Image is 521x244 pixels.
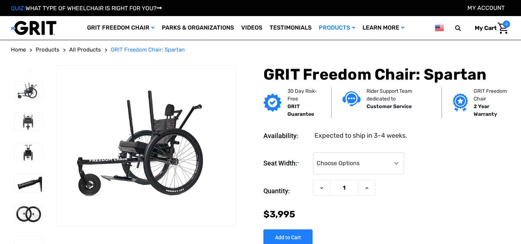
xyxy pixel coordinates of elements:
[469,20,510,36] a: Cart with 0 items
[475,24,497,31] span: My Cart
[367,103,412,110] strong: Customer Service
[263,180,309,202] label: Quantity:
[111,46,185,53] span: GRIT Freedom Chair: Spartan
[474,103,497,117] strong: 2 Year Warranty
[111,46,185,54] a: GRIT Freedom Chair: Spartan
[263,152,309,175] label: Seat Width:
[11,5,26,12] span: QUIZ:
[15,174,42,192] img: GRIT Freedom Chair: Spartan
[15,113,42,130] img: GRIT Freedom Chair: Spartan
[498,23,508,34] img: Cart
[158,16,238,40] a: Parks & Organizations
[11,5,162,12] a: QUIZ:WHAT TYPE OF WHEELCHAIR IS RIGHT FOR YOU?
[287,87,320,103] p: 30 Day Risk-Free
[503,20,510,28] span: 0
[474,87,513,103] p: GRIT Freedom Chair
[263,94,282,112] img: GRIT Guarantee
[36,46,59,53] span: Products
[367,87,431,103] p: Rider Support Team dedicated to
[287,103,314,117] strong: GRIT Guarantee
[315,16,359,40] a: Products
[467,4,505,11] a: Account
[266,16,315,40] a: Testimonials
[11,20,56,35] img: GRIT All-Terrain Wheelchair and Mobility Equipment
[69,46,101,53] span: All Products
[15,205,42,223] img: GRIT Freedom Chair: Spartan
[342,91,361,106] img: Customer service
[458,20,469,36] input: Search
[36,46,59,54] a: Products
[263,65,510,84] h1: GRIT Freedom Chair: Spartan
[238,16,266,40] a: Videos
[314,131,407,141] dd: Expected to ship in 3-4 weeks.
[359,16,408,40] a: Learn More
[15,143,42,161] img: GRIT Freedom Chair: Spartan
[56,85,236,205] img: GRIT Freedom Chair: Spartan
[453,94,468,112] img: Grit freedom
[11,46,26,53] span: Home
[69,46,101,54] a: All Products
[263,131,309,141] dt: Availability:
[11,46,510,54] nav: Breadcrumb
[11,46,26,54] a: Home
[435,23,444,33] img: us.png
[83,16,158,40] a: GRIT Freedom Chair
[24,69,39,77] button: Go to slide 4 of 4
[15,82,42,100] img: GRIT Freedom Chair: Spartan
[263,209,295,220] span: $3,995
